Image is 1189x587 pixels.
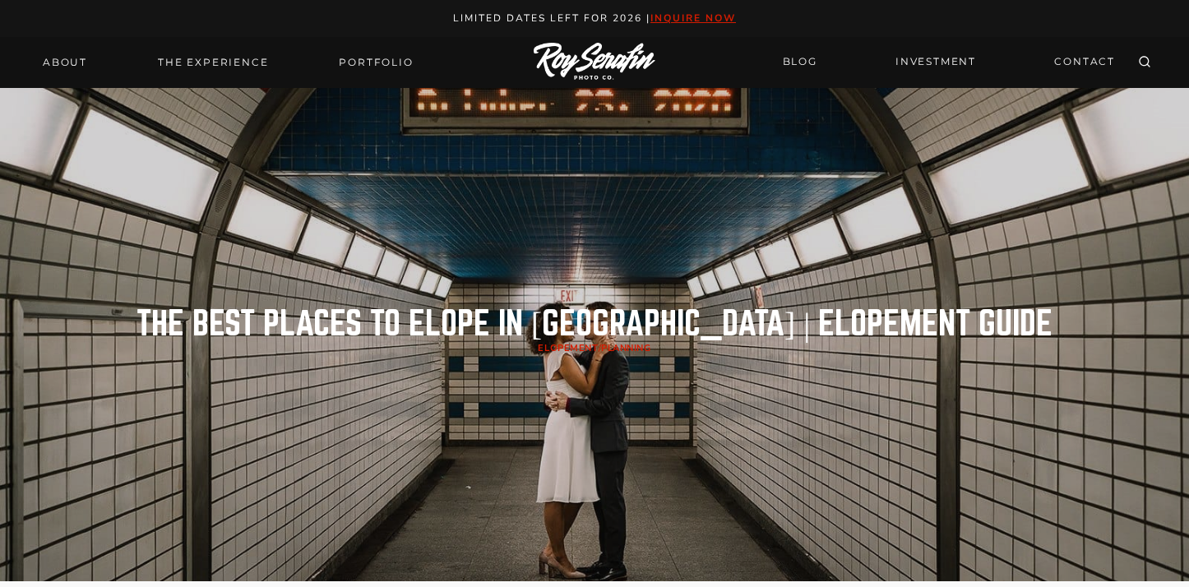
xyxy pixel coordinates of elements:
[773,48,827,76] a: BLOG
[773,48,1125,76] nav: Secondary Navigation
[538,342,650,354] span: /
[538,342,598,354] a: Elopement
[33,51,97,74] a: About
[534,43,655,81] img: Logo of Roy Serafin Photo Co., featuring stylized text in white on a light background, representi...
[33,51,423,74] nav: Primary Navigation
[1133,51,1156,74] button: View Search Form
[886,48,986,76] a: INVESTMENT
[601,342,650,354] a: planning
[18,10,1172,27] p: Limited Dates LEft for 2026 |
[136,307,1053,340] h1: The Best Places to Elope in [GEOGRAPHIC_DATA] | Elopement Guide
[329,51,423,74] a: Portfolio
[1044,48,1125,76] a: CONTACT
[650,12,736,25] a: inquire now
[148,51,278,74] a: THE EXPERIENCE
